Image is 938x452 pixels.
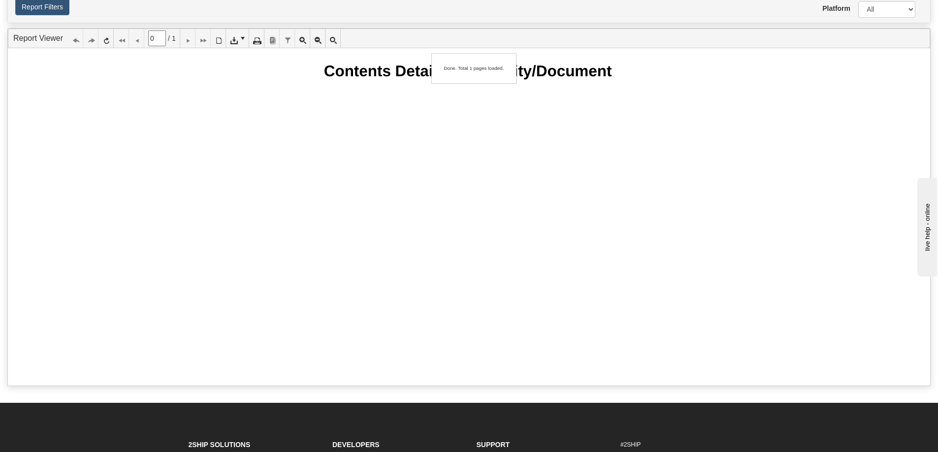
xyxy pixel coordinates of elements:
strong: 2Ship Solutions [189,441,251,449]
a: Zoom In [295,29,310,48]
span: 1 [172,33,176,43]
a: Zoom Out [310,29,325,48]
a: Toggle FullPage/PageWidth [325,29,341,48]
div: Contents Detail: Commodity/Document [324,62,612,80]
h6: #2SHIP [620,442,750,448]
span: / [168,33,170,43]
iframe: chat widget [915,176,937,276]
a: Print [249,29,264,48]
div: live help - online [7,8,91,16]
strong: Developers [332,441,380,449]
a: Report Viewer [13,34,63,42]
a: Refresh [98,29,114,48]
a: Toggle Print Preview [211,29,226,48]
a: Export [226,29,249,48]
div: Done. Total 1 pages loaded. [436,58,511,78]
label: Platform [822,3,843,13]
strong: Support [477,441,510,449]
